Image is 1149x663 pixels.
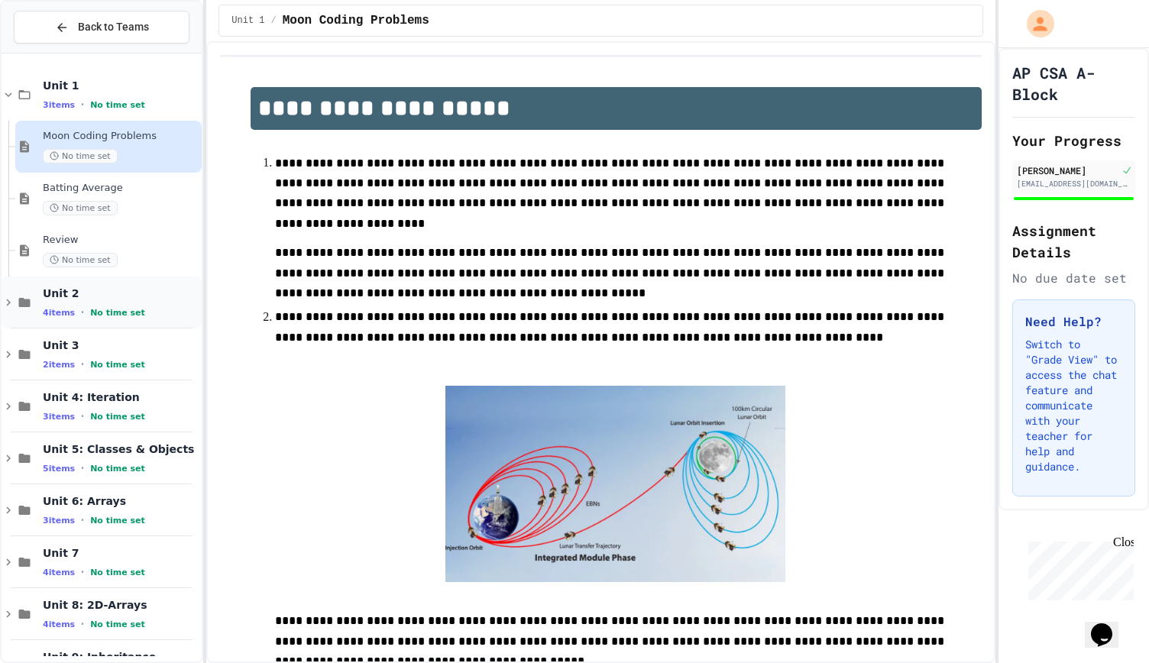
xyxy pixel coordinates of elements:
div: Chat with us now!Close [6,6,105,97]
span: Review [43,234,199,247]
span: Unit 1 [43,79,199,92]
span: • [81,99,84,111]
div: [EMAIL_ADDRESS][DOMAIN_NAME] [1017,178,1131,189]
span: No time set [90,412,145,422]
div: No due date set [1012,269,1135,287]
h3: Need Help? [1025,312,1122,331]
span: • [81,462,84,474]
span: Unit 4: Iteration [43,390,199,404]
span: 2 items [43,360,75,370]
span: No time set [90,568,145,577]
div: My Account [1011,6,1058,41]
span: 5 items [43,464,75,474]
span: Unit 7 [43,546,199,560]
span: • [81,358,84,370]
span: • [81,514,84,526]
span: • [81,410,84,422]
span: Moon Coding Problems [283,11,429,30]
span: Batting Average [43,182,199,195]
span: • [81,306,84,319]
h1: AP CSA A-Block [1012,62,1135,105]
span: Unit 3 [43,338,199,352]
span: No time set [90,516,145,526]
span: 3 items [43,100,75,110]
span: 4 items [43,308,75,318]
span: Unit 5: Classes & Objects [43,442,199,456]
span: No time set [90,619,145,629]
p: Switch to "Grade View" to access the chat feature and communicate with your teacher for help and ... [1025,337,1122,474]
span: Unit 2 [43,286,199,300]
span: • [81,618,84,630]
button: Back to Teams [14,11,189,44]
span: • [81,566,84,578]
span: No time set [90,100,145,110]
iframe: chat widget [1085,602,1134,648]
span: No time set [43,253,118,267]
span: / [271,15,277,27]
span: Unit 6: Arrays [43,494,199,508]
span: Unit 8: 2D-Arrays [43,598,199,612]
span: Back to Teams [78,19,149,35]
span: 4 items [43,568,75,577]
div: [PERSON_NAME] [1017,163,1118,177]
span: No time set [43,201,118,215]
span: 3 items [43,516,75,526]
iframe: chat widget [1022,535,1134,600]
span: No time set [90,360,145,370]
span: No time set [43,149,118,163]
span: Unit 1 [231,15,264,27]
span: 4 items [43,619,75,629]
span: No time set [90,464,145,474]
span: No time set [90,308,145,318]
span: 3 items [43,412,75,422]
span: Moon Coding Problems [43,130,199,143]
h2: Assignment Details [1012,220,1135,263]
h2: Your Progress [1012,130,1135,151]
